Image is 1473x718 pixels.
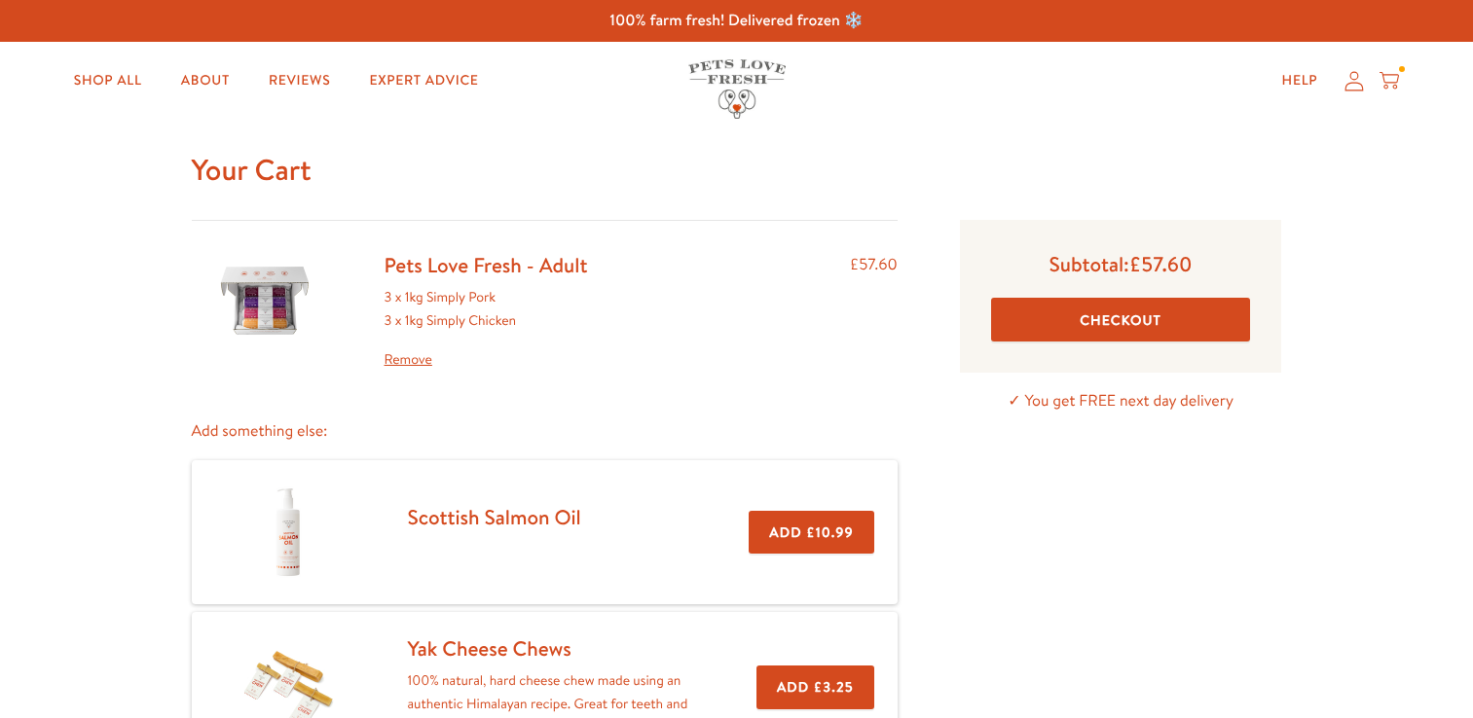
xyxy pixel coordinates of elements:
[253,61,346,100] a: Reviews
[166,61,245,100] a: About
[58,61,158,100] a: Shop All
[688,59,786,119] img: Pets Love Fresh
[960,388,1282,414] p: ✓ You get FREE next day delivery
[850,252,898,372] div: £57.60
[385,286,588,371] div: 3 x 1kg Simply Pork 3 x 1kg Simply Chicken
[1129,250,1193,278] span: £57.60
[991,251,1251,277] p: Subtotal:
[408,634,571,663] a: Yak Cheese Chews
[239,484,337,581] img: Scottish Salmon Oil
[192,151,1282,189] h1: Your Cart
[991,298,1251,341] button: Checkout
[1267,61,1334,100] a: Help
[385,348,588,372] a: Remove
[749,511,873,555] button: Add £10.99
[353,61,494,100] a: Expert Advice
[756,665,874,709] button: Add £3.25
[408,503,581,531] a: Scottish Salmon Oil
[385,251,588,279] a: Pets Love Fresh - Adult
[192,418,898,445] p: Add something else:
